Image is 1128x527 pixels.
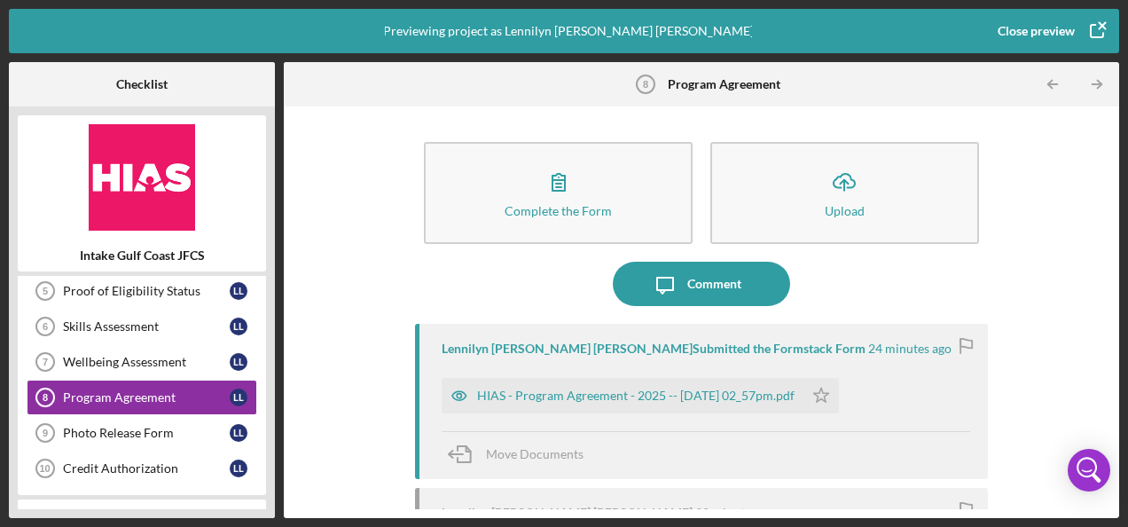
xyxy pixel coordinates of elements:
div: Credit Authorization [63,461,230,476]
tspan: 8 [43,392,48,403]
button: Comment [613,262,790,306]
div: L L [230,318,247,335]
button: HIAS - Program Agreement - 2025 -- [DATE] 02_57pm.pdf [442,378,839,413]
b: Intake Gulf Coast JFCS [80,248,205,263]
div: L L [230,424,247,442]
tspan: 7 [43,357,48,367]
div: Photo Release Form [63,426,230,440]
button: Complete the Form [424,142,693,244]
div: Complete the Form [505,204,612,217]
tspan: 9 [43,428,48,438]
time: 2025-09-17 18:51 [695,506,779,520]
div: L L [230,460,247,477]
tspan: 5 [43,286,48,296]
b: Program Agreement [668,77,780,91]
div: L L [230,282,247,300]
button: Move Documents [442,432,601,476]
div: Program Agreement [63,390,230,405]
div: Close preview [998,13,1075,49]
div: L L [230,353,247,371]
div: Skills Assessment [63,319,230,334]
img: Product logo [18,124,266,231]
button: Upload [710,142,979,244]
button: Close preview [980,13,1119,49]
div: Comment [687,262,741,306]
div: Upload [825,204,865,217]
div: HIAS - Program Agreement - 2025 -- [DATE] 02_57pm.pdf [477,389,795,403]
div: Open Intercom Messenger [1068,449,1110,492]
div: Previewing project as Lennilyn [PERSON_NAME] [PERSON_NAME] [383,9,754,53]
b: Checklist [116,77,168,91]
time: 2025-09-17 18:57 [868,342,952,356]
tspan: 8 [642,79,647,90]
span: Move Documents [486,446,584,461]
div: Proof of Eligibility Status [63,284,230,298]
tspan: 10 [39,463,50,474]
div: Wellbeing Assessment [63,355,230,369]
div: L L [230,389,247,406]
div: Lennilyn [PERSON_NAME] [PERSON_NAME] Submitted the Formstack Form [442,342,866,356]
div: Lennilyn [PERSON_NAME] [PERSON_NAME] [442,506,693,520]
tspan: 6 [43,321,48,332]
